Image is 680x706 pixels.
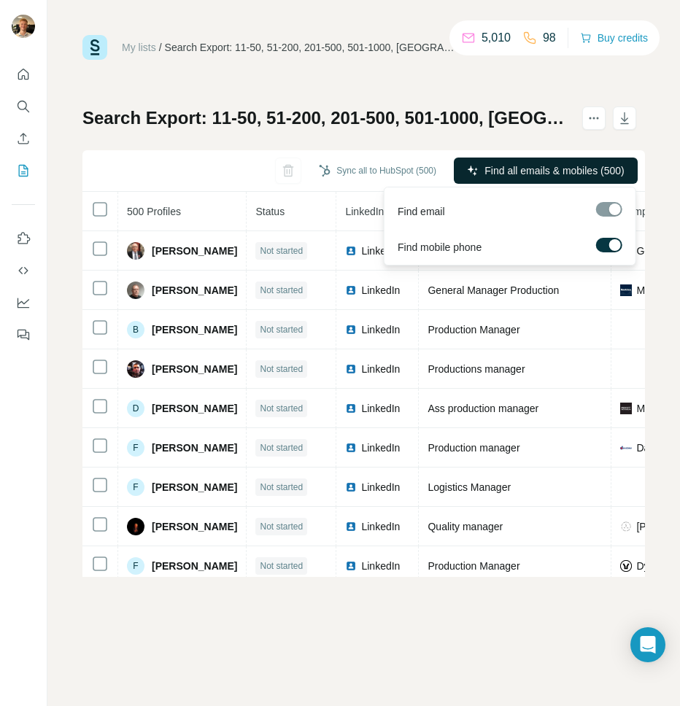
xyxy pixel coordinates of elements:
button: Buy credits [580,28,648,48]
span: Ass production manager [428,403,538,414]
span: Not started [260,284,303,297]
p: 5,010 [482,29,511,47]
img: Avatar [127,360,144,378]
span: General Manager Production [428,284,559,296]
span: [PERSON_NAME] [152,322,237,337]
span: Production Manager [428,324,519,335]
img: LinkedIn logo [345,481,357,493]
span: LinkedIn [361,244,400,258]
span: Not started [260,481,303,494]
div: F [127,557,144,575]
button: My lists [12,158,35,184]
div: Search Export: 11-50, 51-200, 201-500, 501-1000, [GEOGRAPHIC_DATA], Energy Manager, Production Ma... [165,40,457,55]
img: LinkedIn logo [345,560,357,572]
img: company-logo [620,442,632,454]
span: [PERSON_NAME] [152,401,237,416]
img: LinkedIn logo [345,324,357,335]
div: Open Intercom Messenger [630,627,665,662]
span: LinkedIn [361,559,400,573]
span: Not started [260,402,303,415]
span: Quality manager [428,521,503,532]
h1: Search Export: 11-50, 51-200, 201-500, 501-1000, [GEOGRAPHIC_DATA], Energy Manager, Production Ma... [82,106,569,130]
span: LinkedIn [361,480,400,494]
span: [PERSON_NAME] [152,362,237,376]
span: LinkedIn [361,519,400,534]
div: F [127,478,144,496]
img: LinkedIn logo [345,442,357,454]
span: [PERSON_NAME] [152,244,237,258]
span: Logistics Manager [428,481,511,493]
span: [PERSON_NAME] [152,559,237,573]
button: Enrich CSV [12,125,35,152]
button: Use Surfe API [12,257,35,284]
span: LinkedIn [361,283,400,298]
span: Find email [398,204,445,219]
button: Dashboard [12,290,35,316]
button: actions [582,106,606,130]
img: company-logo [620,403,632,414]
span: [PERSON_NAME] [152,519,237,534]
div: B [127,321,144,338]
img: Avatar [127,242,144,260]
span: LinkedIn [361,362,400,376]
img: Surfe Logo [82,35,107,60]
span: Not started [260,559,303,573]
img: Avatar [127,518,144,535]
button: Search [12,93,35,120]
button: Quick start [12,61,35,88]
img: LinkedIn logo [345,363,357,375]
img: company-logo [620,521,632,532]
img: LinkedIn logo [345,521,357,532]
span: Dynaudio [636,559,679,573]
a: My lists [122,42,156,53]
button: Find all emails & mobiles (500) [454,158,638,184]
span: Find all emails & mobiles (500) [484,163,624,178]
span: Not started [260,441,303,454]
span: Not started [260,244,303,257]
img: Avatar [127,282,144,299]
img: LinkedIn logo [345,284,357,296]
img: company-logo [620,560,632,572]
span: Production Manager [428,560,519,572]
span: Company [620,206,664,217]
span: Production manager [428,442,519,454]
li: / [159,40,162,55]
span: Find mobile phone [398,240,482,255]
img: Avatar [12,15,35,38]
span: Not started [260,362,303,376]
span: Productions manager [428,363,525,375]
div: F [127,439,144,457]
span: Status [255,206,285,217]
span: Not started [260,323,303,336]
span: [PERSON_NAME] [152,441,237,455]
span: LinkedIn [361,441,400,455]
button: Sync all to HubSpot (500) [309,160,447,182]
div: D [127,400,144,417]
span: 500 Profiles [127,206,181,217]
span: [PERSON_NAME] [152,283,237,298]
img: LinkedIn logo [345,403,357,414]
span: LinkedIn [361,401,400,416]
span: LinkedIn [361,322,400,337]
img: company-logo [620,284,632,296]
span: [PERSON_NAME] [152,480,237,494]
button: Use Surfe on LinkedIn [12,225,35,252]
button: Feedback [12,322,35,348]
img: LinkedIn logo [345,245,357,257]
span: LinkedIn [345,206,384,217]
span: Not started [260,520,303,533]
p: 98 [543,29,556,47]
